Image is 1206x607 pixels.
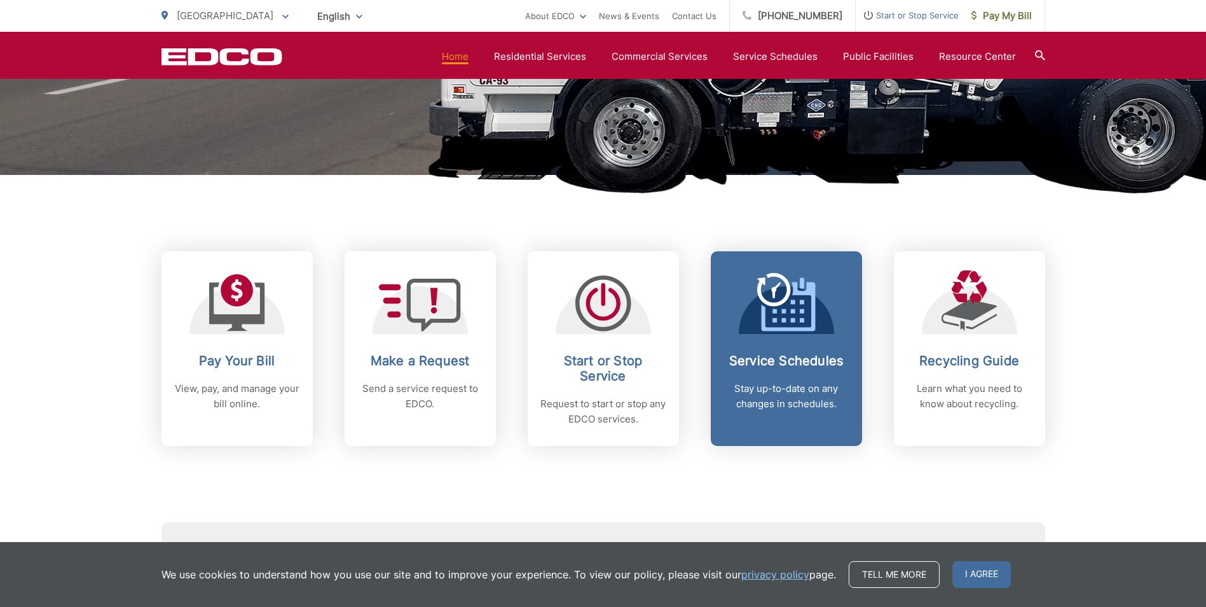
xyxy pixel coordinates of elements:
p: We use cookies to understand how you use our site and to improve your experience. To view our pol... [161,567,836,582]
p: View, pay, and manage your bill online. [174,381,300,412]
a: Contact Us [672,8,716,24]
a: News & Events [599,8,659,24]
a: Tell me more [849,561,940,588]
a: About EDCO [525,8,586,24]
span: English [308,5,372,27]
a: Residential Services [494,49,586,64]
p: Send a service request to EDCO. [357,381,483,412]
a: EDCD logo. Return to the homepage. [161,48,282,66]
a: Commercial Services [612,49,708,64]
h2: Pay Your Bill [174,353,300,368]
a: Recycling Guide Learn what you need to know about recycling. [894,251,1045,446]
p: Stay up-to-date on any changes in schedules. [723,381,849,412]
p: Learn what you need to know about recycling. [907,381,1032,412]
a: Make a Request Send a service request to EDCO. [345,251,496,446]
span: Pay My Bill [971,8,1032,24]
a: privacy policy [741,567,809,582]
h2: Start or Stop Service [540,353,666,384]
a: Home [442,49,469,64]
p: Request to start or stop any EDCO services. [540,396,666,427]
h2: Recycling Guide [907,353,1032,368]
a: Service Schedules Stay up-to-date on any changes in schedules. [711,251,862,446]
a: Service Schedules [733,49,818,64]
a: Public Facilities [843,49,914,64]
h2: Make a Request [357,353,483,368]
a: Resource Center [939,49,1016,64]
a: Pay Your Bill View, pay, and manage your bill online. [161,251,313,446]
span: [GEOGRAPHIC_DATA] [177,10,273,22]
h2: Service Schedules [723,353,849,368]
span: I agree [952,561,1011,588]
